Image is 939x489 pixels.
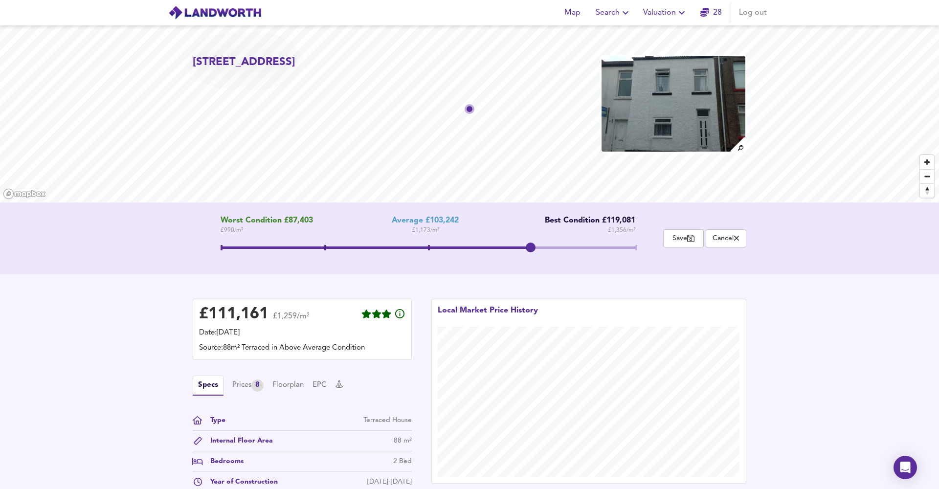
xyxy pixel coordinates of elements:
span: Search [596,6,631,20]
span: £1,259/m² [273,312,310,327]
div: 88 m² [394,436,412,446]
h2: [STREET_ADDRESS] [193,55,295,70]
div: Type [202,415,225,425]
button: Log out [735,3,771,22]
button: EPC [313,380,327,391]
button: Zoom out [920,169,934,183]
div: Year of Construction [202,477,278,487]
img: property [601,55,746,153]
div: 2 Bed [393,456,412,467]
span: Log out [739,6,767,20]
button: Map [557,3,588,22]
div: Average £103,242 [392,216,459,225]
div: £ 111,161 [199,307,268,322]
img: search [729,136,746,153]
div: Open Intercom Messenger [894,456,917,479]
button: Prices8 [232,379,264,392]
div: Internal Floor Area [202,436,273,446]
span: Reset bearing to north [920,184,934,198]
div: Source: 88m² Terraced in Above Average Condition [199,343,405,354]
div: Local Market Price History [438,305,538,327]
div: Prices [232,379,264,392]
span: Save [669,234,698,243]
div: Bedrooms [202,456,244,467]
button: Save [663,229,704,247]
a: 28 [700,6,722,20]
button: Zoom in [920,155,934,169]
span: £ 990 / m² [221,225,313,235]
button: Floorplan [272,380,304,391]
img: logo [168,5,262,20]
div: Best Condition £119,081 [537,216,635,225]
button: Specs [193,376,224,396]
button: Reset bearing to north [920,183,934,198]
span: Worst Condition £87,403 [221,216,313,225]
span: Map [560,6,584,20]
span: £ 1,356 / m² [608,225,635,235]
div: Terraced House [363,415,412,425]
span: £ 1,173 / m² [412,225,439,235]
div: 8 [251,379,264,392]
span: Zoom out [920,170,934,183]
span: Valuation [643,6,688,20]
button: Cancel [706,229,746,247]
span: Cancel [711,234,741,243]
a: Mapbox homepage [3,188,46,200]
button: Valuation [639,3,692,22]
button: 28 [695,3,727,22]
button: Search [592,3,635,22]
div: [DATE]-[DATE] [367,477,412,487]
div: Date: [DATE] [199,328,405,338]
